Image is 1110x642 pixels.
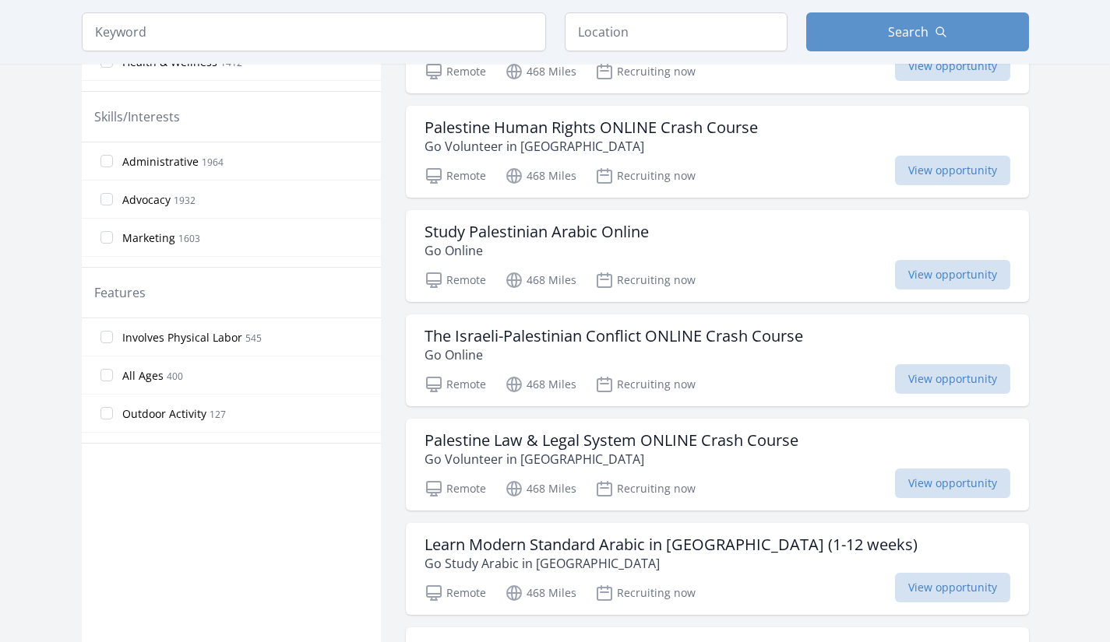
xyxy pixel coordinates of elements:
input: Keyword [82,12,546,51]
span: View opportunity [895,573,1010,602]
p: 468 Miles [505,167,576,185]
p: Remote [425,479,486,498]
h3: Palestine Law & Legal System ONLINE Crash Course [425,431,798,450]
p: Recruiting now [595,167,696,185]
p: Remote [425,271,486,289]
p: Recruiting now [595,584,696,602]
a: The Israeli-Palestinian Conflict ONLINE Crash Course Go Online Remote 468 Miles Recruiting now Vi... [406,314,1029,406]
p: 468 Miles [505,375,576,394]
button: Search [806,12,1029,51]
input: Location [565,12,788,51]
input: Advocacy 1932 [100,193,113,205]
span: 400 [167,370,183,383]
span: 545 [245,332,262,345]
a: Palestine Human Rights ONLINE Crash Course Go Volunteer in [GEOGRAPHIC_DATA] Remote 468 Miles Rec... [406,106,1029,198]
p: Go Volunteer in [GEOGRAPHIC_DATA] [425,450,798,468]
span: Advocacy [122,192,171,208]
span: 127 [210,408,226,421]
span: All Ages [122,368,164,384]
h3: Study Palestinian Arabic Online [425,223,649,241]
p: Recruiting now [595,62,696,81]
a: Learn Modern Standard Arabic in [GEOGRAPHIC_DATA] (1-12 weeks) Go Study Arabic in [GEOGRAPHIC_DAT... [406,523,1029,615]
input: Administrative 1964 [100,155,113,167]
p: Remote [425,62,486,81]
p: 468 Miles [505,271,576,289]
a: Palestine Law & Legal System ONLINE Crash Course Go Volunteer in [GEOGRAPHIC_DATA] Remote 468 Mil... [406,419,1029,510]
p: Recruiting now [595,479,696,498]
h3: The Israeli-Palestinian Conflict ONLINE Crash Course [425,327,803,346]
p: Remote [425,375,486,394]
p: Go Volunteer in [GEOGRAPHIC_DATA] [425,137,758,156]
span: View opportunity [895,260,1010,289]
span: View opportunity [895,468,1010,498]
span: 1964 [202,156,224,169]
span: Outdoor Activity [122,406,206,422]
input: All Ages 400 [100,369,113,381]
p: Remote [425,167,486,185]
p: Go Online [425,241,649,260]
p: Go Study Arabic in [GEOGRAPHIC_DATA] [425,554,918,573]
input: Involves Physical Labor 545 [100,331,113,343]
p: 468 Miles [505,479,576,498]
h3: Palestine Human Rights ONLINE Crash Course [425,118,758,137]
span: View opportunity [895,156,1010,185]
span: Marketing [122,230,175,246]
p: 468 Miles [505,584,576,602]
legend: Skills/Interests [94,107,180,126]
span: 1932 [174,194,196,207]
span: Involves Physical Labor [122,330,242,346]
input: Outdoor Activity 127 [100,407,113,419]
span: View opportunity [895,51,1010,81]
p: 468 Miles [505,62,576,81]
p: Go Online [425,346,803,364]
legend: Features [94,283,146,302]
h3: Learn Modern Standard Arabic in [GEOGRAPHIC_DATA] (1-12 weeks) [425,535,918,554]
p: Remote [425,584,486,602]
span: Search [888,23,929,41]
input: Marketing 1603 [100,231,113,244]
span: Administrative [122,154,199,170]
p: Recruiting now [595,375,696,394]
p: Recruiting now [595,271,696,289]
a: Study Palestinian Arabic Online Go Online Remote 468 Miles Recruiting now View opportunity [406,210,1029,302]
span: 1603 [178,232,200,245]
span: View opportunity [895,364,1010,394]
